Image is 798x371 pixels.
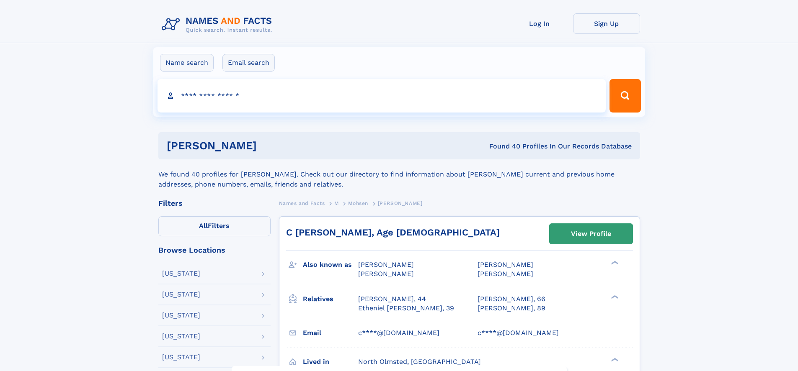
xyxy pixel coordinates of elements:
[478,270,533,278] span: [PERSON_NAME]
[162,354,200,361] div: [US_STATE]
[222,54,275,72] label: Email search
[373,142,632,151] div: Found 40 Profiles In Our Records Database
[609,294,619,299] div: ❯
[358,358,481,366] span: North Olmsted, [GEOGRAPHIC_DATA]
[609,260,619,266] div: ❯
[279,198,325,208] a: Names and Facts
[158,79,606,113] input: search input
[286,227,500,238] a: C [PERSON_NAME], Age [DEMOGRAPHIC_DATA]
[478,304,545,313] a: [PERSON_NAME], 89
[158,159,640,189] div: We found 40 profiles for [PERSON_NAME]. Check out our directory to find information about [PERSON...
[358,270,414,278] span: [PERSON_NAME]
[158,216,271,236] label: Filters
[478,261,533,269] span: [PERSON_NAME]
[303,326,358,340] h3: Email
[378,200,423,206] span: [PERSON_NAME]
[162,291,200,298] div: [US_STATE]
[158,246,271,254] div: Browse Locations
[303,258,358,272] h3: Also known as
[303,292,358,306] h3: Relatives
[162,270,200,277] div: [US_STATE]
[358,261,414,269] span: [PERSON_NAME]
[550,224,633,244] a: View Profile
[334,198,339,208] a: M
[162,333,200,340] div: [US_STATE]
[303,355,358,369] h3: Lived in
[358,294,426,304] a: [PERSON_NAME], 44
[609,357,619,362] div: ❯
[348,200,368,206] span: Mohsen
[160,54,214,72] label: Name search
[199,222,208,230] span: All
[162,312,200,319] div: [US_STATE]
[506,13,573,34] a: Log In
[358,304,454,313] a: Etheniel [PERSON_NAME], 39
[609,79,640,113] button: Search Button
[158,200,271,207] div: Filters
[478,294,545,304] a: [PERSON_NAME], 66
[573,13,640,34] a: Sign Up
[571,224,611,243] div: View Profile
[167,141,373,151] h1: [PERSON_NAME]
[158,13,279,36] img: Logo Names and Facts
[334,200,339,206] span: M
[348,198,368,208] a: Mohsen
